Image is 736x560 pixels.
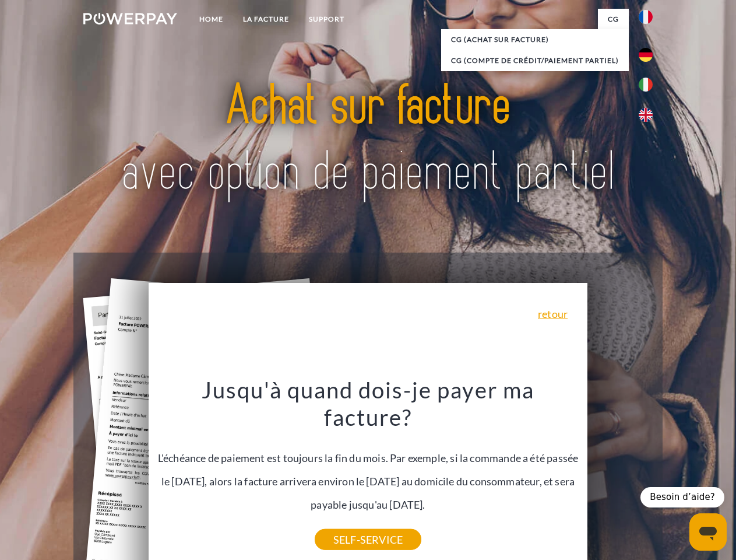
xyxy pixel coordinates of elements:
[111,56,625,223] img: title-powerpay_fr.svg
[315,529,421,550] a: SELF-SERVICE
[299,9,354,30] a: Support
[639,48,653,62] img: de
[156,376,581,540] div: L'échéance de paiement est toujours la fin du mois. Par exemple, si la commande a été passée le [...
[538,309,568,319] a: retour
[441,29,629,50] a: CG (achat sur facture)
[441,50,629,71] a: CG (Compte de crédit/paiement partiel)
[189,9,233,30] a: Home
[640,487,724,508] div: Besoin d’aide?
[156,376,581,432] h3: Jusqu'à quand dois-je payer ma facture?
[689,513,727,551] iframe: Bouton de lancement de la fenêtre de messagerie, conversation en cours
[598,9,629,30] a: CG
[639,108,653,122] img: en
[639,10,653,24] img: fr
[639,78,653,92] img: it
[83,13,177,24] img: logo-powerpay-white.svg
[233,9,299,30] a: LA FACTURE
